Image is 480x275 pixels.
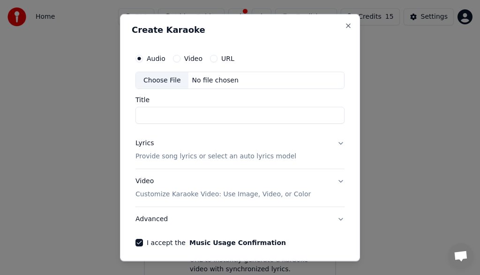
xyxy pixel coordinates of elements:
[135,131,345,169] button: LyricsProvide song lyrics or select an auto lyrics model
[184,55,202,61] label: Video
[189,239,286,246] button: I accept the
[147,239,286,246] label: I accept the
[136,72,188,89] div: Choose File
[132,25,348,34] h2: Create Karaoke
[135,97,345,103] label: Title
[135,190,311,199] p: Customize Karaoke Video: Use Image, Video, or Color
[135,152,296,161] p: Provide song lyrics or select an auto lyrics model
[135,207,345,231] button: Advanced
[135,139,154,148] div: Lyrics
[135,169,345,207] button: VideoCustomize Karaoke Video: Use Image, Video, or Color
[135,177,311,199] div: Video
[147,55,165,61] label: Audio
[221,55,234,61] label: URL
[188,75,242,85] div: No file chosen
